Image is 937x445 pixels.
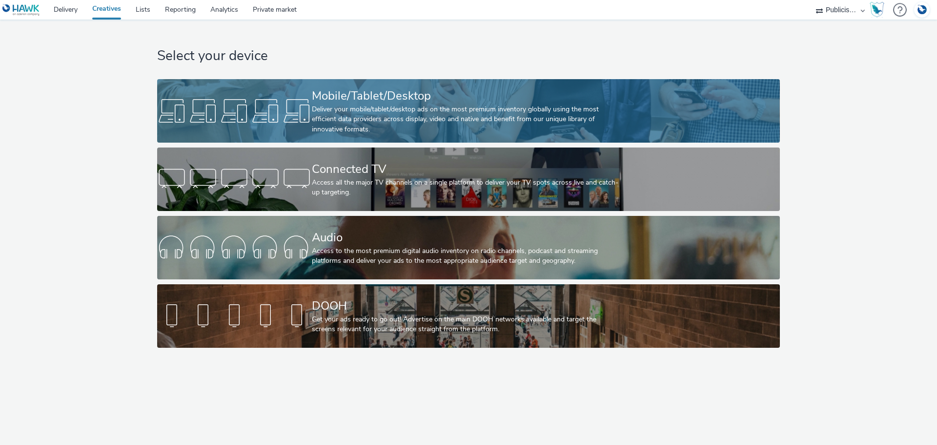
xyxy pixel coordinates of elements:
a: Hawk Academy [870,2,888,18]
a: Connected TVAccess all the major TV channels on a single platform to deliver your TV spots across... [157,148,779,211]
a: AudioAccess to the most premium digital audio inventory on radio channels, podcast and streaming ... [157,216,779,279]
div: Deliver your mobile/tablet/desktop ads on the most premium inventory globally using the most effi... [312,105,621,134]
div: Mobile/Tablet/Desktop [312,87,621,105]
div: Access to the most premium digital audio inventory on radio channels, podcast and streaming platf... [312,246,621,266]
div: Access all the major TV channels on a single platform to deliver your TV spots across live and ca... [312,178,621,198]
a: DOOHGet your ads ready to go out! Advertise on the main DOOH networks available and target the sc... [157,284,779,348]
div: Audio [312,229,621,246]
h1: Select your device [157,47,779,65]
img: undefined Logo [2,4,40,16]
div: DOOH [312,297,621,315]
div: Get your ads ready to go out! Advertise on the main DOOH networks available and target the screen... [312,315,621,335]
img: Hawk Academy [870,2,884,18]
a: Mobile/Tablet/DesktopDeliver your mobile/tablet/desktop ads on the most premium inventory globall... [157,79,779,143]
img: Account DE [915,2,929,18]
div: Connected TV [312,161,621,178]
